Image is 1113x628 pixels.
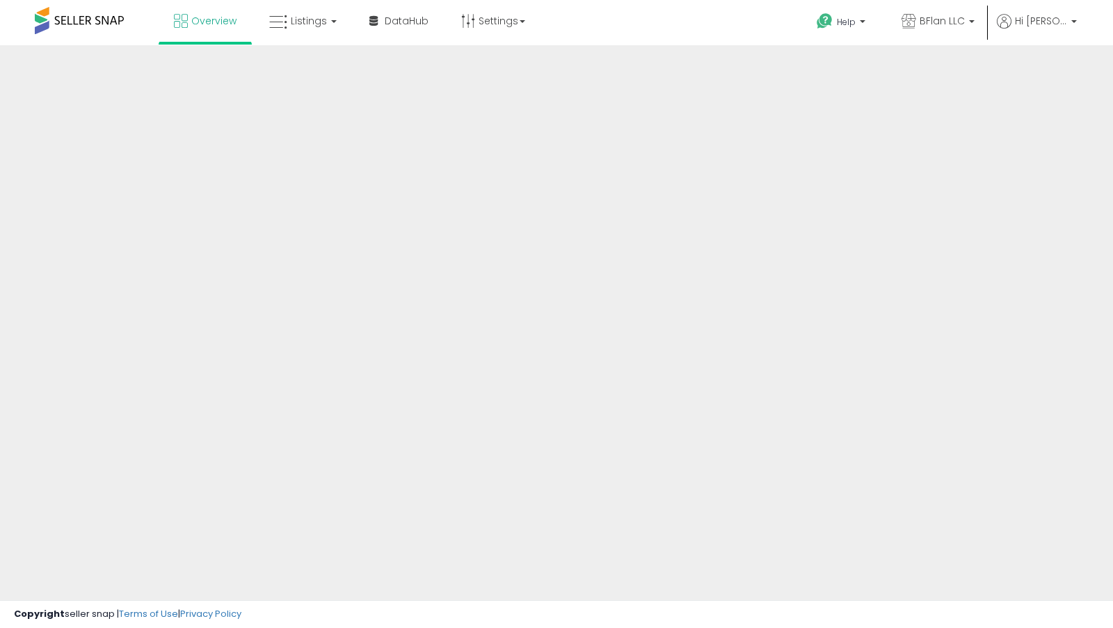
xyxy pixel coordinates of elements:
span: Listings [291,14,327,28]
a: Hi [PERSON_NAME] [997,14,1077,45]
div: seller snap | | [14,608,241,621]
span: Help [837,16,856,28]
a: Help [806,2,879,45]
a: Privacy Policy [180,607,241,620]
span: Hi [PERSON_NAME] [1015,14,1067,28]
span: Overview [191,14,237,28]
i: Get Help [816,13,833,30]
span: BFlan LLC [920,14,965,28]
a: Terms of Use [119,607,178,620]
span: DataHub [385,14,429,28]
strong: Copyright [14,607,65,620]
